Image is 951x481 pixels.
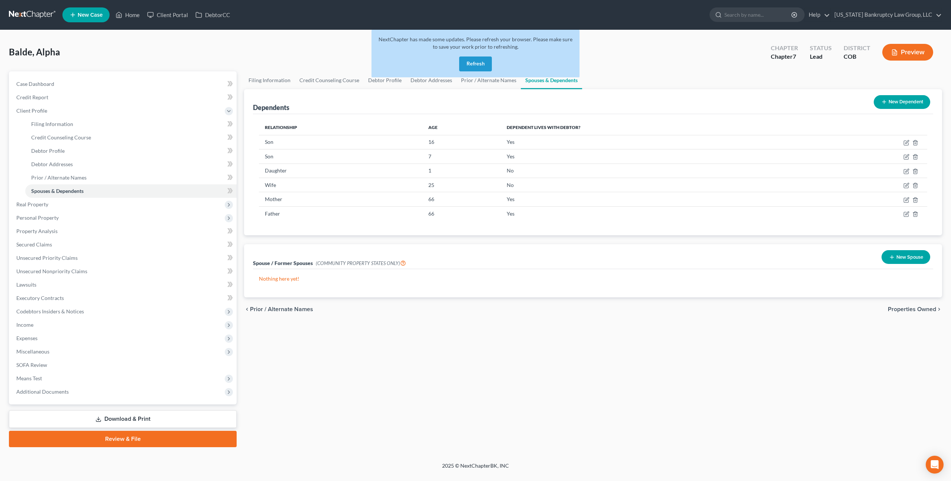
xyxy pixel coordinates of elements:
[9,431,237,447] a: Review & File
[10,91,237,104] a: Credit Report
[882,250,930,264] button: New Spouse
[16,201,48,207] span: Real Property
[16,348,49,355] span: Miscellaneous
[31,134,91,141] span: Credit Counseling Course
[253,260,313,266] span: Spouse / Former Spouses
[31,161,73,167] span: Debtor Addresses
[259,120,422,135] th: Relationship
[459,57,492,71] button: Refresh
[16,335,38,341] span: Expenses
[422,192,501,206] td: 66
[9,46,60,57] span: Balde, Alpha
[16,281,36,288] span: Lawsuits
[422,178,501,192] td: 25
[16,81,54,87] span: Case Dashboard
[501,135,817,149] td: Yes
[16,295,64,301] span: Executory Contracts
[422,206,501,220] td: 66
[771,52,798,61] div: Chapter
[10,358,237,372] a: SOFA Review
[422,149,501,164] td: 7
[25,184,237,198] a: Spouses & Dependents
[501,192,817,206] td: Yes
[31,148,65,154] span: Debtor Profile
[16,241,52,248] span: Secured Claims
[192,8,234,22] a: DebtorCC
[724,8,792,22] input: Search by name...
[112,8,143,22] a: Home
[888,306,936,312] span: Properties Owned
[10,265,237,278] a: Unsecured Nonpriority Claims
[259,149,422,164] td: Son
[10,77,237,91] a: Case Dashboard
[31,121,73,127] span: Filing Information
[250,306,313,312] span: Prior / Alternate Names
[259,178,422,192] td: Wife
[259,192,422,206] td: Mother
[10,291,237,305] a: Executory Contracts
[810,52,832,61] div: Lead
[882,44,933,61] button: Preview
[805,8,830,22] a: Help
[244,306,313,312] button: chevron_left Prior / Alternate Names
[9,410,237,428] a: Download & Print
[422,120,501,135] th: Age
[16,388,69,395] span: Additional Documents
[16,214,59,221] span: Personal Property
[16,228,58,234] span: Property Analysis
[259,135,422,149] td: Son
[25,131,237,144] a: Credit Counseling Course
[244,306,250,312] i: chevron_left
[926,456,944,474] div: Open Intercom Messenger
[16,268,87,274] span: Unsecured Nonpriority Claims
[16,375,42,381] span: Means Test
[16,94,48,100] span: Credit Report
[16,322,33,328] span: Income
[364,71,406,89] a: Debtor Profile
[143,8,192,22] a: Client Portal
[888,306,942,312] button: Properties Owned chevron_right
[295,71,364,89] a: Credit Counseling Course
[16,107,47,114] span: Client Profile
[316,260,406,266] span: (COMMUNITY PROPERTY STATES ONLY)
[25,117,237,131] a: Filing Information
[874,95,930,109] button: New Dependent
[259,206,422,220] td: Father
[10,251,237,265] a: Unsecured Priority Claims
[31,188,84,194] span: Spouses & Dependents
[78,12,103,18] span: New Case
[16,255,78,261] span: Unsecured Priority Claims
[501,164,817,178] td: No
[10,225,237,238] a: Property Analysis
[831,8,942,22] a: [US_STATE] Bankruptcy Law Group, LLC
[793,53,796,60] span: 7
[264,462,687,475] div: 2025 © NextChapterBK, INC
[259,275,927,283] p: Nothing here yet!
[25,144,237,158] a: Debtor Profile
[501,178,817,192] td: No
[16,362,47,368] span: SOFA Review
[31,174,87,181] span: Prior / Alternate Names
[25,171,237,184] a: Prior / Alternate Names
[771,44,798,52] div: Chapter
[10,238,237,251] a: Secured Claims
[244,71,295,89] a: Filing Information
[844,52,870,61] div: COB
[501,206,817,220] td: Yes
[422,135,501,149] td: 16
[501,120,817,135] th: Dependent lives with debtor?
[259,164,422,178] td: Daughter
[844,44,870,52] div: District
[10,278,237,291] a: Lawsuits
[810,44,832,52] div: Status
[253,103,289,112] div: Dependents
[936,306,942,312] i: chevron_right
[379,36,572,50] span: NextChapter has made some updates. Please refresh your browser. Please make sure to save your wor...
[25,158,237,171] a: Debtor Addresses
[422,164,501,178] td: 1
[16,308,84,314] span: Codebtors Insiders & Notices
[501,149,817,164] td: Yes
